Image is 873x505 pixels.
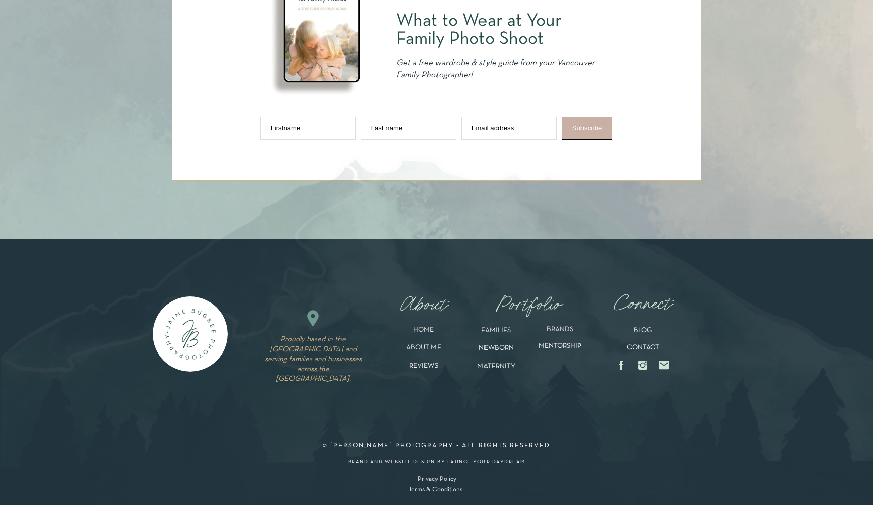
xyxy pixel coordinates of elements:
[389,327,458,338] a: HOME
[260,117,356,140] input: RUNpalNmRUpE
[396,59,595,79] i: Get a free wardrobe & style guide from your Vancouver Family Photographer!
[265,336,362,382] i: Proudly based in the [GEOGRAPHIC_DATA] and serving families and businesses across the [GEOGRAPHIC...
[408,476,465,487] a: Privacy Policy
[254,443,619,449] p: © [PERSON_NAME] PHOTOGRAPHY • all rights reserved
[461,363,531,374] a: MATERNITY
[470,344,522,356] a: NEWBORN
[530,326,589,342] a: BRANDS
[396,12,605,48] h3: What to Wear at Your Family Photo Shoot
[389,344,458,356] a: ABOUT ME
[486,294,572,315] nav: Portfolio
[409,487,464,497] a: Terms & Conditions
[527,342,592,358] a: MENTORSHIP
[618,327,668,339] a: BLOG
[361,117,456,140] input: S3VqazhHUUI
[389,294,458,315] nav: About
[254,460,619,466] a: brand and website design by launch your daydream
[461,117,557,140] input: REcxOUs
[572,124,602,132] span: Subscribe
[471,327,521,338] a: FAMILIES
[562,117,613,140] button: Subscribe
[389,363,458,374] a: REVIEWS
[611,291,674,311] a: Connect
[617,344,668,353] a: CONTACT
